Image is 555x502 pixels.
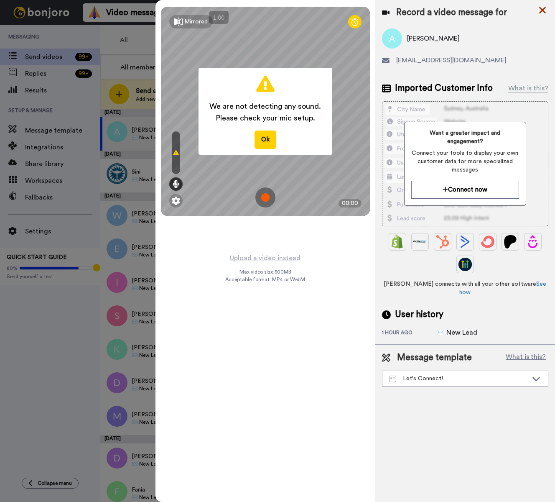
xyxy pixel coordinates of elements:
div: 00:00 [339,199,362,207]
div: 1 hour ago [382,329,436,338]
span: Connect your tools to display your own customer data for more specialized messages [411,149,519,174]
img: ConvertKit [481,235,494,248]
div: What is this? [508,83,548,93]
img: ActiveCampaign [458,235,472,248]
img: GoHighLevel [458,258,472,271]
div: ✉️ New Lead [436,328,478,338]
button: Ok [255,131,276,149]
div: Let's Connect! [389,374,528,383]
a: See how [459,281,546,295]
button: Upload a video instead [227,253,303,264]
span: We are not detecting any sound. [209,100,321,112]
span: Message template [397,351,472,364]
button: What is this? [503,351,548,364]
img: ic_record_start.svg [255,187,275,207]
span: Acceptable format: MP4 or WebM [225,276,305,283]
span: [EMAIL_ADDRESS][DOMAIN_NAME] [396,55,507,65]
img: ic_gear.svg [172,197,180,205]
img: Hubspot [436,235,449,248]
span: Imported Customer Info [395,82,493,95]
img: Message-temps.svg [389,376,396,382]
button: Connect now [411,181,519,199]
span: Max video size: 500 MB [239,269,291,275]
img: Shopify [391,235,404,248]
img: Drip [526,235,540,248]
img: Patreon [504,235,517,248]
img: Ontraport [413,235,427,248]
span: Please check your mic setup. [209,112,321,124]
span: [PERSON_NAME] connects with all your other software [382,280,548,297]
span: Want a greater impact and engagement? [411,129,519,146]
span: User history [395,308,443,321]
